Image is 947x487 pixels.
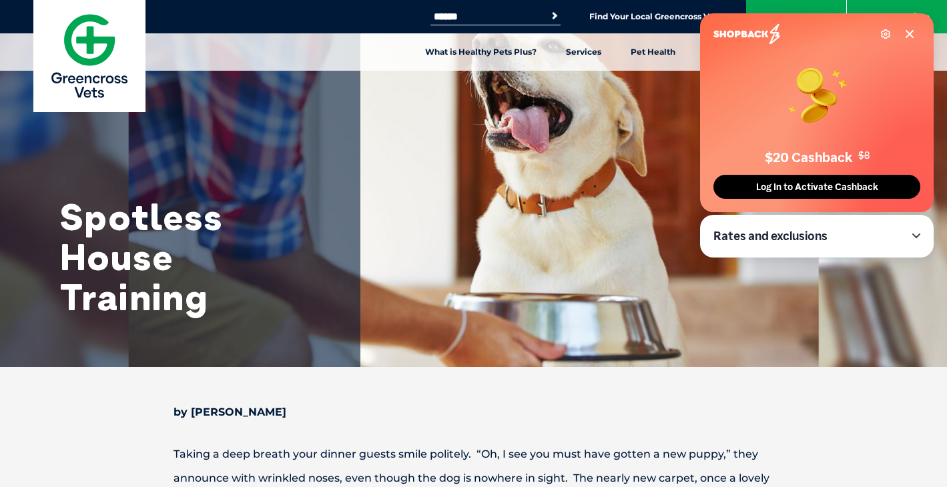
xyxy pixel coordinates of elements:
[690,33,768,71] a: Pet Articles
[60,197,327,317] h1: Spotless House Training
[616,33,690,71] a: Pet Health
[410,33,551,71] a: What is Healthy Pets Plus?
[589,11,717,22] a: Find Your Local Greencross Vet
[548,9,561,23] button: Search
[174,406,286,418] strong: by [PERSON_NAME]
[551,33,616,71] a: Services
